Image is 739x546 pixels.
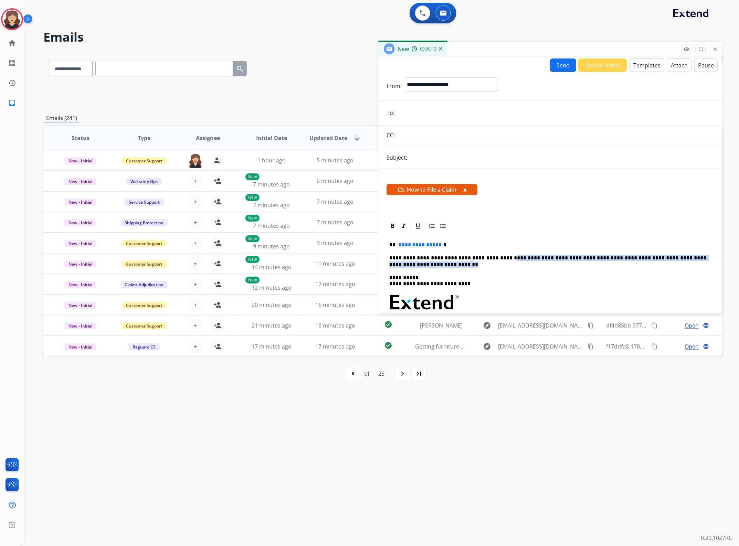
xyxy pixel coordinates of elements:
[415,343,481,350] span: Getting furniture cleaned
[712,46,718,52] mat-icon: close
[694,58,718,72] button: Pause
[630,58,664,72] button: Templates
[315,343,355,350] span: 17 minutes ago
[667,58,692,72] button: Attach
[498,321,584,330] span: [EMAIL_ADDRESS][DOMAIN_NAME]
[236,65,244,73] mat-icon: search
[413,221,423,231] div: Underline
[64,178,96,185] span: New - Initial
[463,185,466,194] button: x
[64,281,96,288] span: New - Initial
[588,343,594,350] mat-icon: content_copy
[685,321,699,330] span: Open
[398,45,409,53] span: New
[189,153,202,168] img: agent-avatar
[64,240,96,247] span: New - Initial
[245,173,260,180] p: New
[353,134,361,142] mat-icon: arrow_downward
[125,199,164,206] span: Service Support
[701,534,732,542] p: 0.20.1027RC
[698,46,704,52] mat-icon: fullscreen
[213,259,222,268] mat-icon: person_add
[8,99,16,107] mat-icon: inbox
[43,30,722,44] h2: Emails
[189,319,202,332] button: +
[194,197,197,206] span: +
[213,280,222,288] mat-icon: person_add
[373,367,390,381] div: 25
[64,343,96,351] span: New - Initial
[138,134,150,142] span: Type
[122,157,167,164] span: Customer Support
[317,157,353,164] span: 5 minutes ago
[606,322,711,329] span: df4d85bb-3772-4593-929a-92a9d09fc212
[384,341,392,350] mat-icon: check_circle
[399,370,407,378] mat-icon: navigate_next
[256,134,287,142] span: Initial Date
[257,157,286,164] span: 1 hour ago
[420,322,463,329] span: [PERSON_NAME]
[399,221,409,231] div: Italic
[213,342,222,351] mat-icon: person_add
[64,219,96,226] span: New - Initial
[194,321,197,330] span: +
[189,195,202,208] button: +
[415,370,423,378] mat-icon: last_page
[245,235,260,242] p: New
[387,82,402,90] p: From:
[498,342,584,351] span: [EMAIL_ADDRESS][DOMAIN_NAME]
[122,240,167,247] span: Customer Support
[122,302,167,309] span: Customer Support
[128,343,160,351] span: Reguard CS
[120,219,168,226] span: Shipping Protection
[213,197,222,206] mat-icon: person_add
[194,342,197,351] span: +
[64,157,96,164] span: New - Initial
[651,322,657,329] mat-icon: content_copy
[64,302,96,309] span: New - Initial
[213,177,222,185] mat-icon: person_add
[606,343,708,350] span: f17ddfa8-1708-4728-85fa-9a7788f19b15
[315,280,355,288] span: 12 minutes ago
[252,322,292,329] span: 21 minutes ago
[703,322,709,329] mat-icon: language
[387,131,395,139] p: CC:
[309,134,347,142] span: Updated Date
[315,322,355,329] span: 16 minutes ago
[252,263,292,271] span: 14 minutes ago
[72,134,89,142] span: Status
[245,215,260,222] p: New
[703,343,709,350] mat-icon: language
[387,184,477,195] span: CS: How to File a Claim
[194,177,197,185] span: +
[427,221,437,231] div: Ordered List
[122,260,167,268] span: Customer Support
[213,239,222,247] mat-icon: person_add
[388,221,398,231] div: Bold
[189,174,202,188] button: +
[387,153,407,162] p: Subject:
[483,342,491,351] mat-icon: explore
[213,156,222,164] mat-icon: person_remove
[252,284,292,291] span: 12 minutes ago
[253,201,290,209] span: 7 minutes ago
[245,194,260,201] p: New
[189,298,202,312] button: +
[194,301,197,309] span: +
[317,198,353,205] span: 7 minutes ago
[483,321,491,330] mat-icon: explore
[253,222,290,229] span: 7 minutes ago
[315,301,355,309] span: 16 minutes ago
[8,59,16,67] mat-icon: list_alt
[384,320,392,329] mat-icon: check_circle
[196,134,220,142] span: Assignee
[683,46,689,52] mat-icon: remove_red_eye
[365,370,370,378] div: of
[64,260,96,268] span: New - Initial
[194,218,197,226] span: +
[651,343,657,350] mat-icon: content_copy
[194,239,197,247] span: +
[588,322,594,329] mat-icon: content_copy
[120,281,168,288] span: Claims Adjudication
[317,177,353,185] span: 6 minutes ago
